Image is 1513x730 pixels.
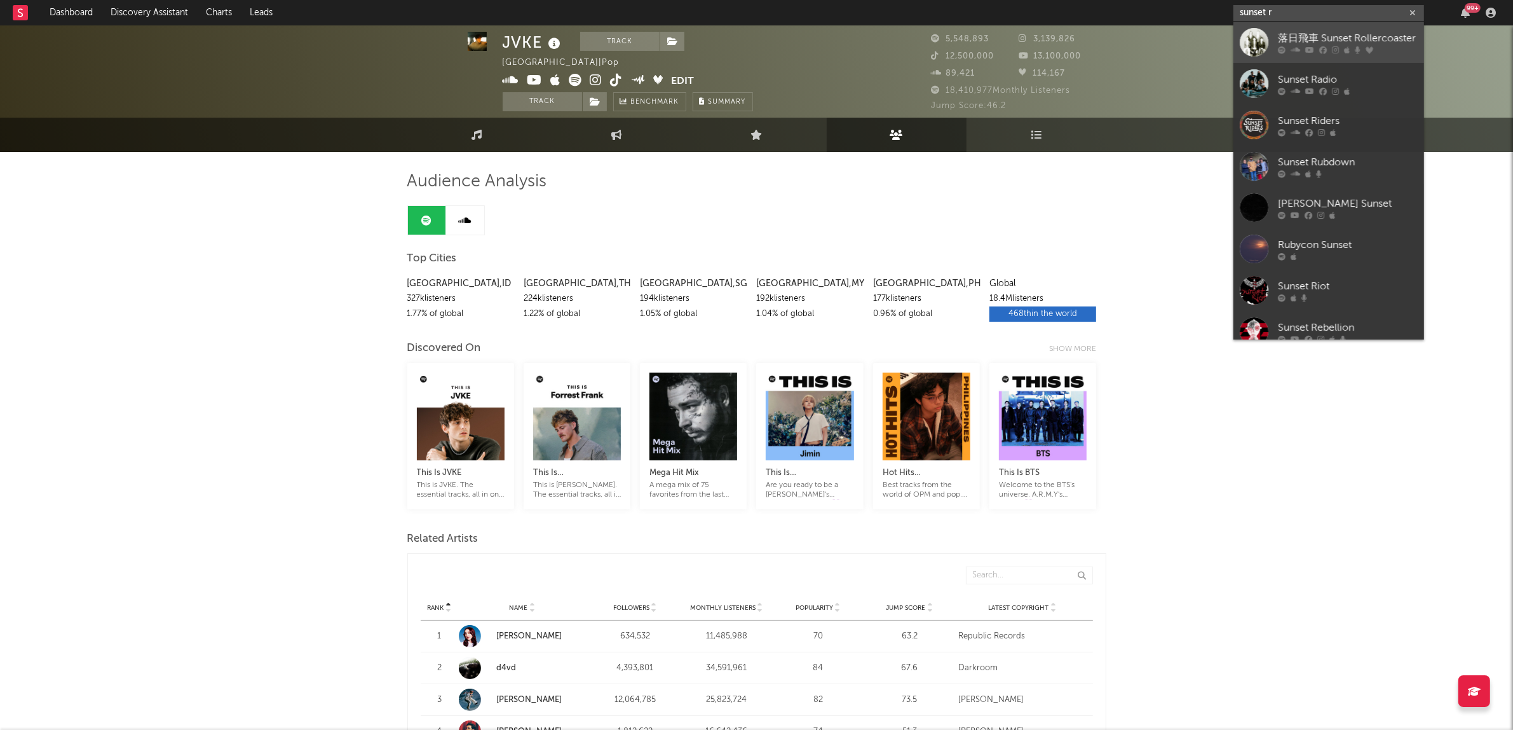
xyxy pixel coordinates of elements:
div: 11,485,988 [684,630,770,643]
div: 327k listeners [407,291,514,306]
a: [PERSON_NAME] [459,625,587,647]
div: This Is BTS [999,465,1087,481]
div: This is JVKE. The essential tracks, all in one playlist. [417,481,505,500]
div: 0.96 % of global [873,306,980,322]
div: Rubycon Sunset [1278,237,1418,252]
div: This Is [PERSON_NAME] [766,465,853,481]
span: 89,421 [932,69,975,78]
button: Track [503,92,582,111]
a: Sunset Rebellion [1233,311,1424,352]
div: This Is [PERSON_NAME] [533,465,621,481]
div: Sunset Rubdown [1278,155,1418,170]
div: 落日飛車 Sunset Rollercoaster [1278,31,1418,46]
a: Sunset Rubdown [1233,146,1424,187]
div: 82 [776,694,861,706]
input: Search... [966,567,1093,584]
div: Sunset Rebellion [1278,320,1418,335]
input: Search for artists [1233,5,1424,21]
div: [GEOGRAPHIC_DATA] | Pop [503,55,634,71]
button: Summary [693,92,753,111]
div: 2 [427,662,452,675]
span: Summary [709,99,746,106]
div: Darkroom [959,662,1087,675]
span: 3,139,826 [1019,35,1075,43]
span: Related Artists [407,532,478,547]
div: Hot Hits [GEOGRAPHIC_DATA] [883,465,970,481]
div: Welcome to the BTS's universe. A.R.M.Y's World! 💜 [999,481,1087,500]
div: 34,591,961 [684,662,770,675]
div: 194k listeners [640,291,747,306]
span: Top Cities [407,251,457,266]
div: 1.77 % of global [407,306,514,322]
a: Benchmark [613,92,686,111]
a: [PERSON_NAME] [459,689,587,711]
a: Hot Hits [GEOGRAPHIC_DATA]Best tracks from the world of OPM and pop. Cover: Le [PERSON_NAME] [883,453,970,500]
a: d4vd [459,657,587,679]
div: Discovered On [407,341,481,356]
span: Followers [613,604,649,612]
div: Mega Hit Mix [649,465,737,481]
div: 18.4M listeners [989,291,1096,306]
div: 224k listeners [524,291,630,306]
span: 18,410,977 Monthly Listeners [932,86,1071,95]
div: Show more [1050,341,1106,357]
a: This Is JVKEThis is JVKE. The essential tracks, all in one playlist. [417,453,505,500]
a: This Is BTSWelcome to the BTS's universe. A.R.M.Y's World! 💜 [999,453,1087,500]
span: Audience Analysis [407,174,547,189]
span: Rank [428,604,444,612]
div: A mega mix of 75 favorites from the last few years! [649,481,737,500]
div: 192k listeners [756,291,863,306]
div: [GEOGRAPHIC_DATA] , TH [524,276,630,291]
div: Sunset Riders [1278,113,1418,128]
div: JVKE [503,32,564,53]
span: 5,548,893 [932,35,989,43]
div: 67.6 [867,662,953,675]
div: 3 [427,694,452,706]
div: 12,064,785 [593,694,678,706]
div: 99 + [1465,3,1481,13]
span: Latest Copyright [989,604,1049,612]
button: Edit [671,74,694,90]
span: 12,500,000 [932,52,994,60]
div: This is [PERSON_NAME]. The essential tracks, all in one playlist. [533,481,621,500]
div: Sunset Riot [1278,279,1418,294]
div: [GEOGRAPHIC_DATA] , ID [407,276,514,291]
div: 70 [776,630,861,643]
div: [GEOGRAPHIC_DATA] , MY [756,276,863,291]
div: Are you ready to be a [PERSON_NAME]'s [MEDICAL_DATA]? 💜 [766,481,853,500]
div: Republic Records [959,630,1087,643]
button: 99+ [1461,8,1470,18]
div: 63.2 [867,630,953,643]
a: [PERSON_NAME] [497,696,562,704]
a: [PERSON_NAME] Sunset [1233,187,1424,228]
div: Global [989,276,1096,291]
div: [GEOGRAPHIC_DATA] , PH [873,276,980,291]
div: 177k listeners [873,291,980,306]
div: 1.04 % of global [756,306,863,322]
div: [GEOGRAPHIC_DATA] , SG [640,276,747,291]
span: Monthly Listeners [690,604,756,612]
span: Popularity [796,604,833,612]
span: 13,100,000 [1019,52,1081,60]
div: [PERSON_NAME] Sunset [1278,196,1418,211]
div: Sunset Radio [1278,72,1418,87]
a: Rubycon Sunset [1233,228,1424,270]
span: Benchmark [631,95,679,110]
a: Mega Hit MixA mega mix of 75 favorites from the last few years! [649,453,737,500]
div: 634,532 [593,630,678,643]
div: 468th in the world [989,306,1096,322]
a: Sunset Radio [1233,63,1424,104]
button: Track [580,32,660,51]
div: This Is JVKE [417,465,505,481]
div: [PERSON_NAME] [959,694,1087,706]
div: 1 [427,630,452,643]
span: Jump Score [886,604,926,612]
div: 4,393,801 [593,662,678,675]
div: 84 [776,662,861,675]
div: 1.22 % of global [524,306,630,322]
a: This Is [PERSON_NAME]Are you ready to be a [PERSON_NAME]'s [MEDICAL_DATA]? 💜 [766,453,853,500]
span: Name [510,604,528,612]
div: 25,823,724 [684,694,770,706]
span: Jump Score: 46.2 [932,102,1007,110]
div: Best tracks from the world of OPM and pop. Cover: Le [PERSON_NAME] [883,481,970,500]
